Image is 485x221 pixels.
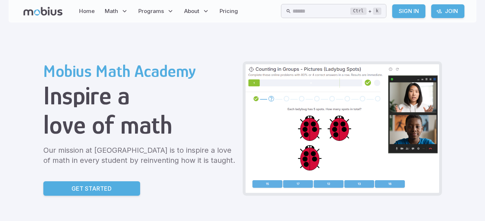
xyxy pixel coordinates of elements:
[431,4,464,18] a: Join
[43,61,237,81] h2: Mobius Math Academy
[217,3,240,19] a: Pricing
[350,7,381,16] div: +
[105,7,118,15] span: Math
[373,8,381,15] kbd: k
[246,64,439,193] img: Grade 2 Class
[43,81,237,110] h1: Inspire a
[350,8,367,15] kbd: Ctrl
[77,3,97,19] a: Home
[43,145,237,165] p: Our mission at [GEOGRAPHIC_DATA] is to inspire a love of math in every student by reinventing how...
[72,184,112,193] p: Get Started
[138,7,164,15] span: Programs
[184,7,199,15] span: About
[392,4,425,18] a: Sign In
[43,110,237,139] h1: love of math
[43,181,140,196] a: Get Started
